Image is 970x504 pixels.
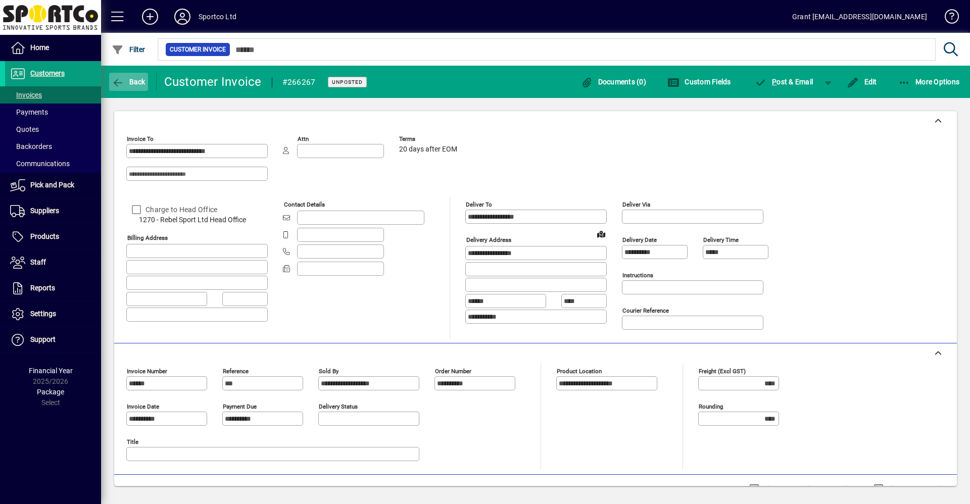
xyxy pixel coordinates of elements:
mat-label: Invoice number [127,368,167,375]
span: Quotes [10,125,39,133]
div: Grant [EMAIL_ADDRESS][DOMAIN_NAME] [792,9,927,25]
mat-label: Deliver via [622,201,650,208]
a: Communications [5,155,101,172]
a: Pick and Pack [5,173,101,198]
button: Post & Email [750,73,818,91]
a: Settings [5,301,101,327]
a: Knowledge Base [937,2,957,35]
mat-label: Rounding [699,403,723,410]
mat-label: Invoice date [127,403,159,410]
button: Back [109,73,148,91]
mat-label: Order number [435,368,471,375]
span: Customer Invoice [170,44,226,55]
span: Home [30,43,49,52]
button: Edit [844,73,880,91]
span: Reports [30,284,55,292]
span: P [772,78,777,86]
span: More Options [898,78,960,86]
a: Suppliers [5,198,101,224]
label: Show Cost/Profit [886,484,944,494]
span: Support [30,335,56,343]
mat-label: Deliver To [466,201,492,208]
span: Financial Year [29,367,73,375]
span: Back [112,78,145,86]
span: Payments [10,108,48,116]
a: Invoices [5,86,101,104]
a: Staff [5,250,101,275]
span: Suppliers [30,207,59,215]
span: Invoices [10,91,42,99]
button: Custom Fields [665,73,734,91]
button: More Options [896,73,962,91]
span: Documents (0) [580,78,646,86]
button: Documents (0) [578,73,649,91]
a: Home [5,35,101,61]
mat-label: Attn [298,135,309,142]
div: Customer Invoice [164,74,262,90]
mat-label: Product location [557,368,602,375]
span: Custom Fields [667,78,731,86]
a: Quotes [5,121,101,138]
mat-label: Delivery time [703,236,739,243]
mat-label: Invoice To [127,135,154,142]
mat-label: Freight (excl GST) [699,368,746,375]
mat-label: Instructions [622,272,653,279]
mat-label: Delivery date [622,236,657,243]
mat-label: Reference [223,368,249,375]
mat-label: Title [127,438,138,445]
span: Customers [30,69,65,77]
div: Sportco Ltd [199,9,236,25]
button: Profile [166,8,199,26]
span: Products [30,232,59,240]
a: Products [5,224,101,249]
mat-label: Delivery status [319,403,358,410]
a: Reports [5,276,101,301]
span: Staff [30,258,46,266]
a: View on map [593,226,609,242]
span: Pick and Pack [30,181,74,189]
mat-label: Payment due [223,403,257,410]
span: Unposted [332,79,363,85]
span: 1270 - Rebel Sport Ltd Head Office [126,215,268,225]
span: Edit [847,78,877,86]
a: Payments [5,104,101,121]
span: 20 days after EOM [399,145,457,154]
button: Filter [109,40,148,59]
div: #266267 [282,74,316,90]
span: Filter [112,45,145,54]
span: Terms [399,136,460,142]
span: Backorders [10,142,52,150]
label: Show Line Volumes/Weights [761,484,856,494]
button: Add [134,8,166,26]
span: ost & Email [755,78,813,86]
span: Communications [10,160,70,168]
span: Package [37,388,64,396]
app-page-header-button: Back [101,73,157,91]
mat-label: Sold by [319,368,338,375]
mat-label: Courier Reference [622,307,669,314]
span: Settings [30,310,56,318]
a: Backorders [5,138,101,155]
a: Support [5,327,101,352]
